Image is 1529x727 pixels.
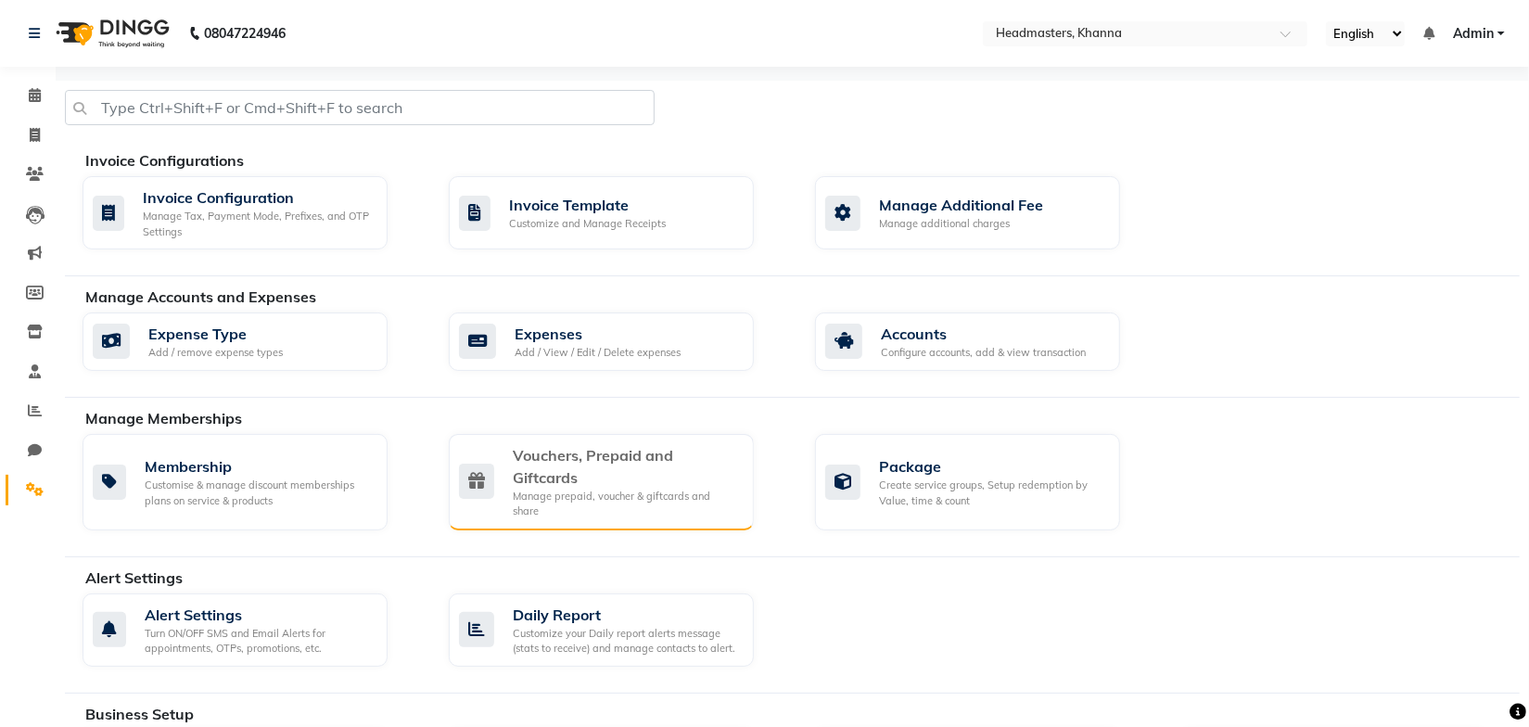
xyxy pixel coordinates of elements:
div: Manage Additional Fee [879,194,1043,216]
div: Configure accounts, add & view transaction [881,345,1086,361]
div: Invoice Template [509,194,666,216]
a: Daily ReportCustomize your Daily report alerts message (stats to receive) and manage contacts to ... [449,593,787,667]
a: Vouchers, Prepaid and GiftcardsManage prepaid, voucher & giftcards and share [449,434,787,530]
input: Type Ctrl+Shift+F or Cmd+Shift+F to search [65,90,655,125]
div: Customize your Daily report alerts message (stats to receive) and manage contacts to alert. [513,626,739,657]
div: Vouchers, Prepaid and Giftcards [513,444,739,489]
a: AccountsConfigure accounts, add & view transaction [815,312,1153,371]
div: Manage Tax, Payment Mode, Prefixes, and OTP Settings [143,209,373,239]
span: Admin [1453,24,1494,44]
b: 08047224946 [204,7,286,59]
a: Invoice ConfigurationManage Tax, Payment Mode, Prefixes, and OTP Settings [83,176,421,249]
div: Manage additional charges [879,216,1043,232]
a: MembershipCustomise & manage discount memberships plans on service & products [83,434,421,530]
div: Daily Report [513,604,739,626]
div: Accounts [881,323,1086,345]
div: Turn ON/OFF SMS and Email Alerts for appointments, OTPs, promotions, etc. [145,626,373,657]
a: PackageCreate service groups, Setup redemption by Value, time & count [815,434,1153,530]
div: Invoice Configuration [143,186,373,209]
div: Add / View / Edit / Delete expenses [515,345,681,361]
a: Invoice TemplateCustomize and Manage Receipts [449,176,787,249]
div: Manage prepaid, voucher & giftcards and share [513,489,739,519]
div: Create service groups, Setup redemption by Value, time & count [879,478,1105,508]
a: Alert SettingsTurn ON/OFF SMS and Email Alerts for appointments, OTPs, promotions, etc. [83,593,421,667]
div: Alert Settings [145,604,373,626]
div: Package [879,455,1105,478]
div: Expense Type [148,323,283,345]
a: ExpensesAdd / View / Edit / Delete expenses [449,312,787,371]
a: Manage Additional FeeManage additional charges [815,176,1153,249]
div: Expenses [515,323,681,345]
img: logo [47,7,174,59]
div: Add / remove expense types [148,345,283,361]
div: Customize and Manage Receipts [509,216,666,232]
a: Expense TypeAdd / remove expense types [83,312,421,371]
div: Membership [145,455,373,478]
div: Customise & manage discount memberships plans on service & products [145,478,373,508]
